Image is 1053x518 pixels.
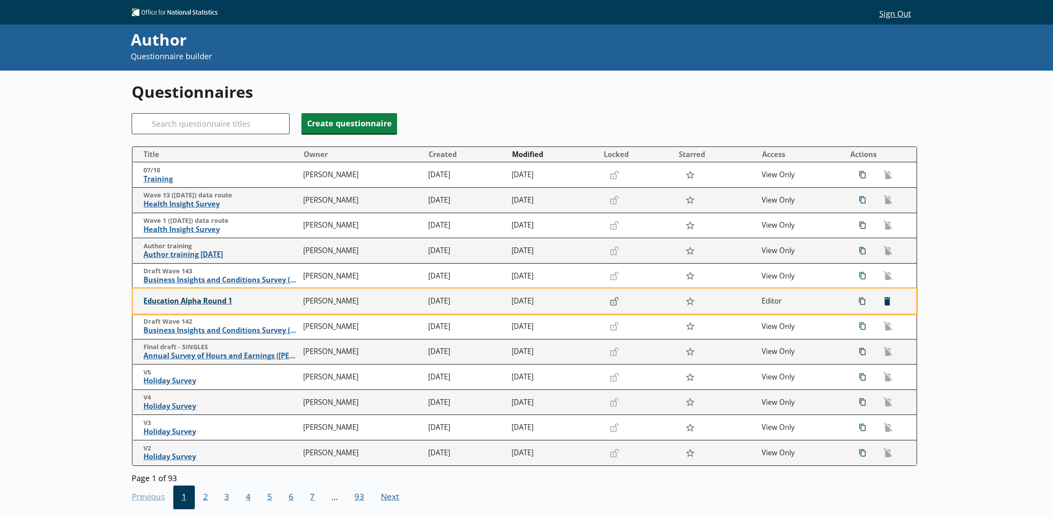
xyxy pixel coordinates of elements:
button: 93 [346,486,372,509]
td: [DATE] [424,415,508,440]
span: Author training [DATE] [143,250,299,259]
li: ... [323,486,346,509]
button: 2 [195,486,216,509]
td: View Only [758,314,841,339]
td: [DATE] [508,339,599,364]
span: Draft Wave 143 [143,267,299,275]
td: [DATE] [424,188,508,213]
td: View Only [758,364,841,390]
td: [PERSON_NAME] [299,162,424,188]
td: [DATE] [508,238,599,264]
td: [DATE] [424,314,508,339]
td: [DATE] [424,162,508,188]
td: [PERSON_NAME] [299,314,424,339]
button: 1 [173,486,195,509]
td: [PERSON_NAME] [299,238,424,264]
td: [DATE] [508,389,599,415]
div: Page 1 of 93 [132,470,917,483]
button: Locked [600,147,674,161]
button: Star [681,394,699,411]
span: Holiday Survey [143,452,299,461]
button: Created [425,147,507,161]
span: V4 [143,393,299,402]
button: 5 [259,486,280,509]
span: V3 [143,419,299,427]
span: Annual Survey of Hours and Earnings ([PERSON_NAME]) [143,351,299,361]
button: Sign Out [872,6,917,21]
span: Wave 13 ([DATE]) data route [143,191,299,200]
button: Star [681,343,699,360]
span: Next [372,486,408,509]
button: Title [136,147,299,161]
td: View Only [758,162,841,188]
button: Owner [300,147,424,161]
span: Training [143,175,299,184]
td: [DATE] [424,238,508,264]
th: Actions [841,147,916,162]
button: 3 [216,486,237,509]
td: [DATE] [508,188,599,213]
span: Education Alpha Round 1 [143,297,299,306]
td: [PERSON_NAME] [299,188,424,213]
span: 07/10 [143,166,299,175]
p: Questionnaire builder [131,51,712,62]
td: [DATE] [424,289,508,314]
span: Business Insights and Conditions Survey (BICS) [143,326,299,335]
td: View Only [758,440,841,466]
span: Author training [143,242,299,250]
td: View Only [758,213,841,238]
td: [DATE] [424,389,508,415]
td: [PERSON_NAME] [299,389,424,415]
button: Star [681,167,699,183]
td: [DATE] [424,364,508,390]
button: Star [681,293,699,310]
td: View Only [758,238,841,264]
button: 4 [237,486,259,509]
td: [DATE] [424,339,508,364]
td: View Only [758,263,841,289]
input: Search questionnaire titles [132,113,290,134]
td: [DATE] [508,440,599,466]
td: [DATE] [508,364,599,390]
td: [DATE] [424,440,508,466]
button: Modified [508,147,599,161]
td: [DATE] [508,263,599,289]
button: Star [681,268,699,284]
td: [DATE] [508,162,599,188]
button: Access [758,147,841,161]
td: [DATE] [508,314,599,339]
td: [DATE] [508,415,599,440]
td: View Only [758,188,841,213]
span: Wave 1 ([DATE]) data route [143,217,299,225]
span: V2 [143,444,299,453]
td: [PERSON_NAME] [299,263,424,289]
div: Author [131,29,712,51]
span: Final draft - SINGLES [143,343,299,351]
td: View Only [758,389,841,415]
td: View Only [758,415,841,440]
td: [PERSON_NAME] [299,289,424,314]
td: [PERSON_NAME] [299,364,424,390]
td: [PERSON_NAME] [299,213,424,238]
span: V5 [143,368,299,377]
button: Star [681,217,699,234]
button: Lock [605,294,623,309]
span: Holiday Survey [143,427,299,436]
td: [DATE] [424,263,508,289]
td: [DATE] [508,213,599,238]
button: 6 [280,486,302,509]
span: Health Insight Survey [143,225,299,234]
button: Star [681,242,699,259]
span: Draft Wave 142 [143,318,299,326]
button: Create questionnaire [301,113,397,133]
button: Starred [675,147,757,161]
button: 7 [302,486,323,509]
span: Holiday Survey [143,376,299,386]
